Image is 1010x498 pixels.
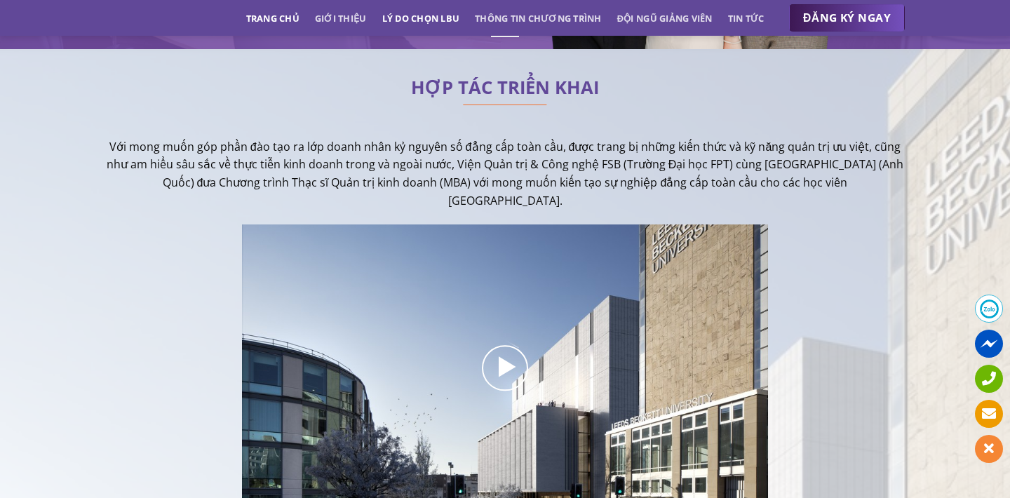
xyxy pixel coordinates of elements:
[315,6,367,31] a: Giới thiệu
[789,4,905,32] a: ĐĂNG KÝ NGAY
[105,81,905,95] h2: HỢP TÁC TRIỂN KHAI
[463,105,547,106] img: line-lbu.jpg
[246,6,299,31] a: Trang chủ
[617,6,713,31] a: Đội ngũ giảng viên
[105,138,905,210] p: Với mong muốn góp phần đào tạo ra lớp doanh nhân kỷ nguyên số đẳng cấp toàn cầu, được trang bị nh...
[475,6,602,31] a: Thông tin chương trình
[382,6,460,31] a: Lý do chọn LBU
[728,6,765,31] a: Tin tức
[803,9,891,27] span: ĐĂNG KÝ NGAY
